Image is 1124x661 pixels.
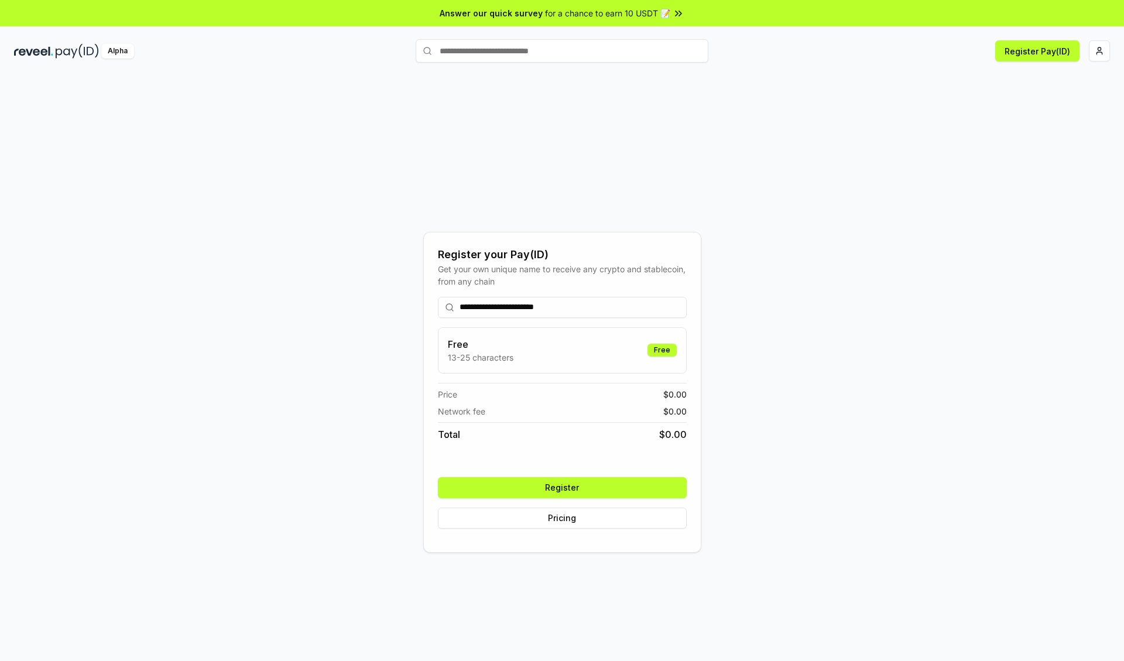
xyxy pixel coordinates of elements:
[438,427,460,441] span: Total
[663,405,687,417] span: $ 0.00
[438,405,485,417] span: Network fee
[438,477,687,498] button: Register
[438,263,687,287] div: Get your own unique name to receive any crypto and stablecoin, from any chain
[995,40,1080,61] button: Register Pay(ID)
[448,351,513,364] p: 13-25 characters
[438,246,687,263] div: Register your Pay(ID)
[647,344,677,357] div: Free
[448,337,513,351] h3: Free
[545,7,670,19] span: for a chance to earn 10 USDT 📝
[440,7,543,19] span: Answer our quick survey
[438,388,457,400] span: Price
[56,44,99,59] img: pay_id
[101,44,134,59] div: Alpha
[438,508,687,529] button: Pricing
[663,388,687,400] span: $ 0.00
[14,44,53,59] img: reveel_dark
[659,427,687,441] span: $ 0.00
